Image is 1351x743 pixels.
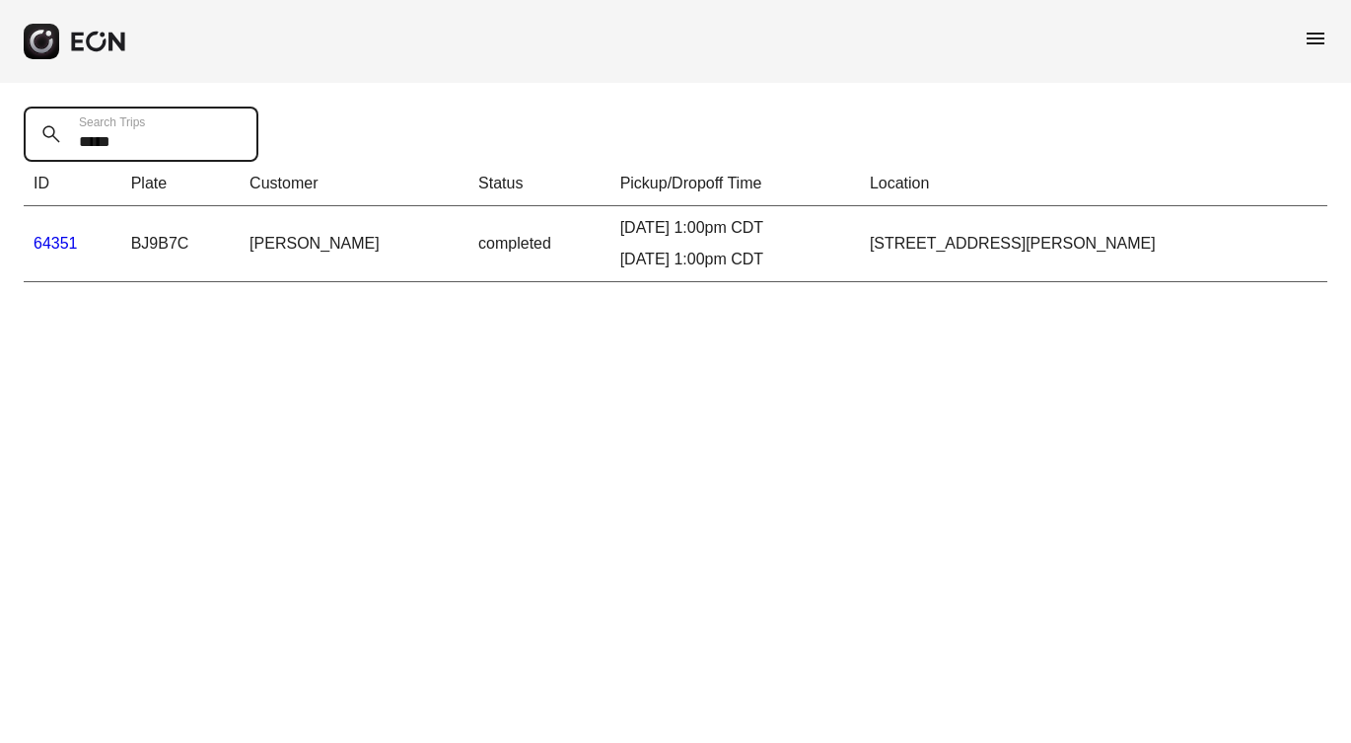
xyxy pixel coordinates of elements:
label: Search Trips [79,114,145,130]
th: Status [468,162,610,206]
th: ID [24,162,121,206]
td: [STREET_ADDRESS][PERSON_NAME] [860,206,1327,282]
td: BJ9B7C [121,206,240,282]
th: Plate [121,162,240,206]
th: Pickup/Dropoff Time [610,162,860,206]
td: [PERSON_NAME] [240,206,468,282]
td: completed [468,206,610,282]
a: 64351 [34,235,78,252]
th: Location [860,162,1327,206]
th: Customer [240,162,468,206]
div: [DATE] 1:00pm CDT [620,248,850,271]
span: menu [1304,27,1327,50]
div: [DATE] 1:00pm CDT [620,216,850,240]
